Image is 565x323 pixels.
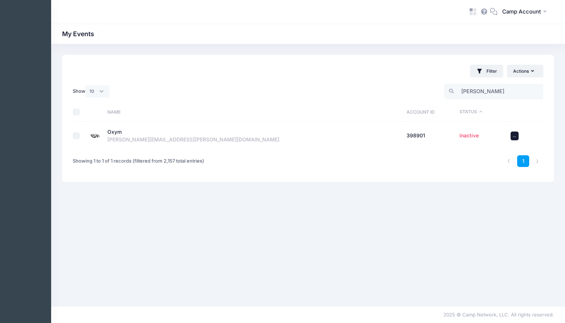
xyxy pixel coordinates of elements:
button: ... [511,132,519,140]
a: 1 [517,155,529,167]
button: Filter [470,65,503,77]
img: Oxym [89,130,100,141]
th: Account ID: activate to sort column ascending [403,102,456,122]
button: Actions [507,65,543,77]
span: Camp Account [502,8,541,16]
th: Name: activate to sort column ascending [104,102,403,122]
span: 2025 © Camp Network, LLC. All rights reserved. [443,312,554,318]
input: Search events [444,84,543,99]
span: ... [513,133,516,138]
label: Show [73,85,110,98]
div: Oxym [107,128,122,136]
select: Show [85,85,110,98]
td: 398901 [403,122,456,150]
div: Inactive [459,132,503,140]
h1: My Events [62,30,100,38]
div: Showing 1 to 1 of 1 records (filtered from 2,157 total entries) [73,153,204,170]
button: Camp Account [497,4,554,20]
th: Status [456,102,507,122]
div: [PERSON_NAME][EMAIL_ADDRESS][PERSON_NAME][DOMAIN_NAME] [107,136,399,144]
